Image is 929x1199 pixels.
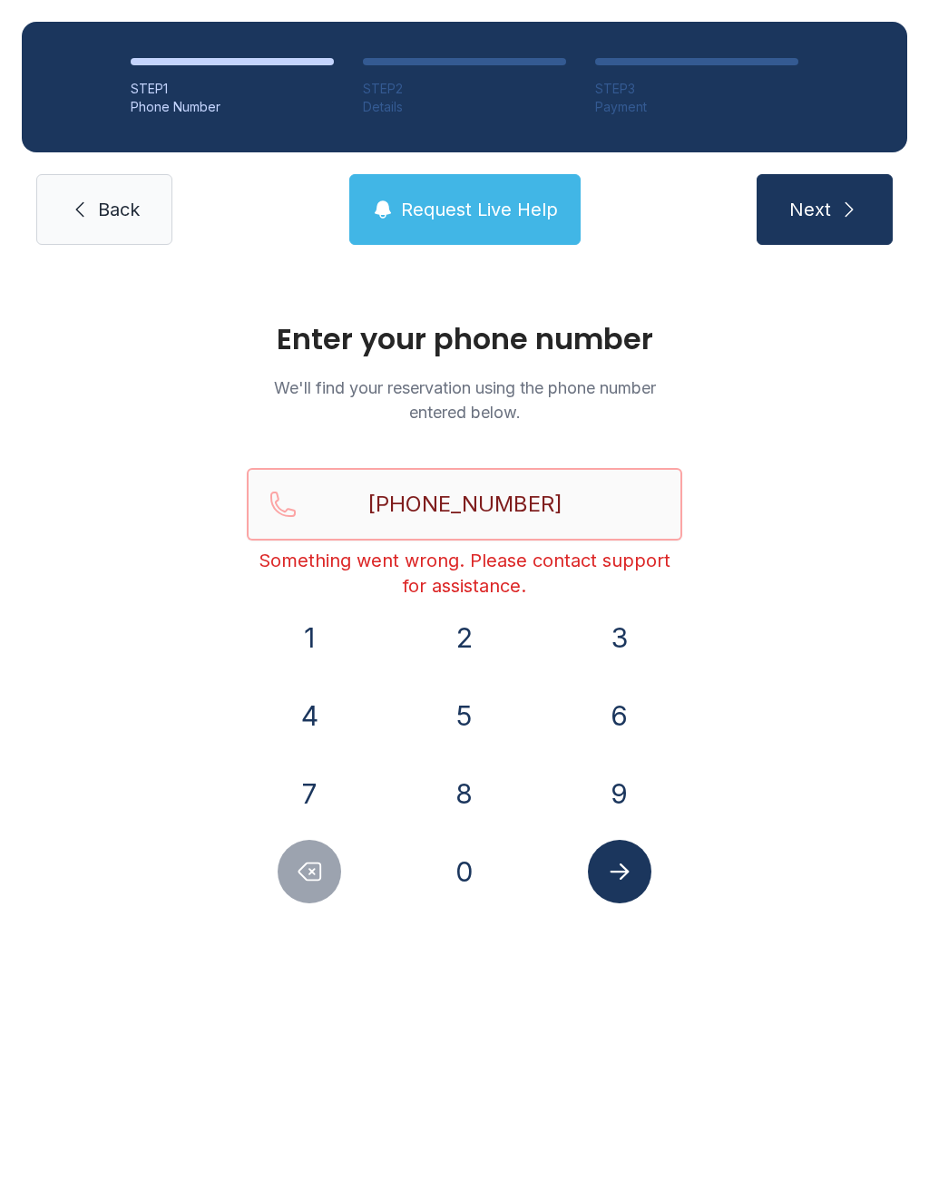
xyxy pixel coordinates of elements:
[433,684,496,747] button: 5
[433,606,496,669] button: 2
[789,197,831,222] span: Next
[588,840,651,903] button: Submit lookup form
[131,80,334,98] div: STEP 1
[278,684,341,747] button: 4
[363,98,566,116] div: Details
[401,197,558,222] span: Request Live Help
[247,548,682,599] div: Something went wrong. Please contact support for assistance.
[363,80,566,98] div: STEP 2
[588,762,651,825] button: 9
[595,98,798,116] div: Payment
[98,197,140,222] span: Back
[247,468,682,541] input: Reservation phone number
[588,684,651,747] button: 6
[247,325,682,354] h1: Enter your phone number
[278,762,341,825] button: 7
[131,98,334,116] div: Phone Number
[588,606,651,669] button: 3
[278,840,341,903] button: Delete number
[278,606,341,669] button: 1
[433,762,496,825] button: 8
[595,80,798,98] div: STEP 3
[247,375,682,424] p: We'll find your reservation using the phone number entered below.
[433,840,496,903] button: 0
